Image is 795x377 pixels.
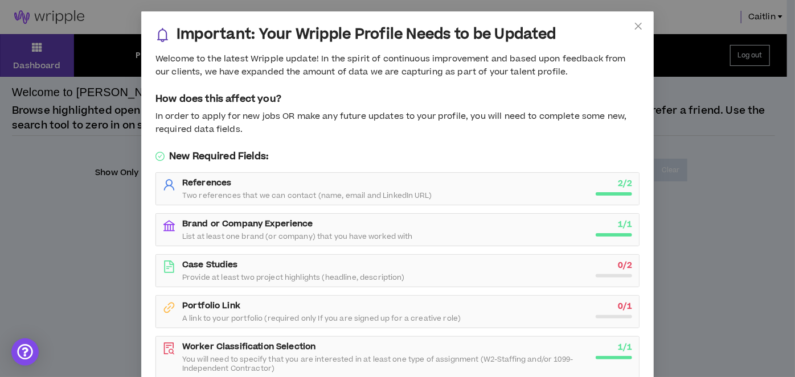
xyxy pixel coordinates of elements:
span: check-circle [155,152,165,161]
span: link [163,301,175,314]
strong: Portfolio Link [182,300,240,312]
strong: Worker Classification Selection [182,341,315,353]
div: Welcome to the latest Wripple update! In the spirit of continuous improvement and based upon feed... [155,53,640,78]
h5: How does this affect you? [155,92,640,106]
strong: 1 / 1 [618,218,632,230]
strong: Brand or Company Experience [182,218,313,230]
span: Provide at least two project highlights (headline, description) [182,273,405,282]
span: Two references that we can contact (name, email and LinkedIn URL) [182,191,432,200]
span: close [634,22,643,31]
span: A link to your portfolio (required only If you are signed up for a creative role) [182,314,461,323]
span: You will need to specify that you are interested in at least one type of assignment (W2-Staffing ... [182,355,589,373]
strong: 1 / 1 [618,341,632,353]
h5: New Required Fields: [155,150,640,163]
span: file-text [163,260,175,273]
span: List at least one brand (or company) that you have worked with [182,232,413,241]
span: user [163,179,175,191]
strong: Case Studies [182,259,238,271]
strong: 0 / 1 [618,300,632,312]
strong: 2 / 2 [618,177,632,189]
strong: 0 / 2 [618,259,632,271]
div: Open Intercom Messenger [11,338,39,366]
div: In order to apply for new jobs OR make any future updates to your profile, you will need to compl... [155,110,640,136]
strong: References [182,177,231,189]
h3: Important: Your Wripple Profile Needs to be Updated [177,26,556,44]
span: bell [155,28,170,42]
span: file-search [163,342,175,355]
button: Close [623,11,654,42]
span: bank [163,219,175,232]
